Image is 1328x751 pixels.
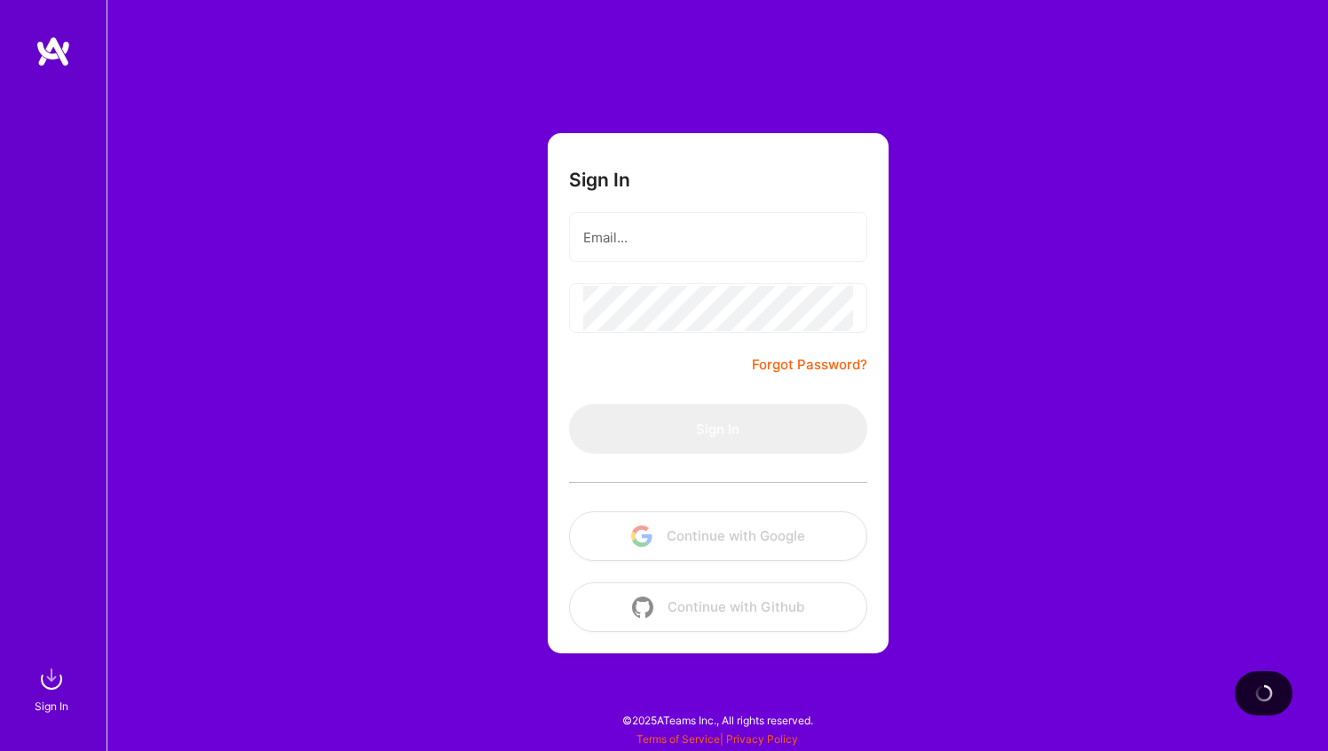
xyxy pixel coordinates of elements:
[36,36,71,67] img: logo
[636,732,798,746] span: |
[632,597,653,618] img: icon
[631,526,652,547] img: icon
[569,404,867,454] button: Sign In
[569,511,867,561] button: Continue with Google
[726,732,798,746] a: Privacy Policy
[107,698,1328,742] div: © 2025 ATeams Inc., All rights reserved.
[583,215,853,260] input: Email...
[636,732,720,746] a: Terms of Service
[35,697,68,715] div: Sign In
[1252,682,1275,705] img: loading
[752,354,867,375] a: Forgot Password?
[34,661,69,697] img: sign in
[569,582,867,632] button: Continue with Github
[37,661,69,715] a: sign inSign In
[569,169,630,191] h3: Sign In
